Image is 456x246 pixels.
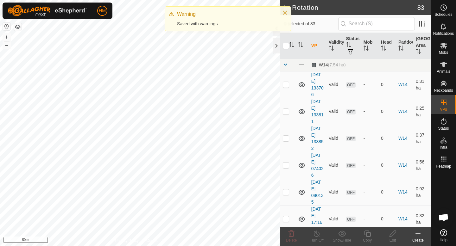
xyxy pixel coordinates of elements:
a: W14 [398,82,408,87]
a: W14 [398,136,408,141]
td: 0.92 ha [413,179,431,206]
a: Privacy Policy [115,238,139,243]
td: 0 [378,206,396,232]
button: Map Layers [14,23,22,31]
div: Open chat [434,208,453,227]
button: + [3,33,10,41]
td: 0.32 ha [413,206,431,232]
div: Create [405,237,431,243]
td: 0 [378,125,396,152]
a: W14 [398,216,408,221]
th: VP [309,33,326,59]
span: Delete [286,238,297,243]
td: Valid [326,152,344,179]
a: W14 [398,163,408,168]
span: Schedules [434,13,452,16]
a: [DATE] 080135 [311,180,324,205]
span: OFF [346,190,356,195]
a: [DATE] 133706 [311,72,324,97]
a: Help [431,227,456,244]
th: Head [378,33,396,59]
span: Neckbands [434,89,453,92]
div: - [364,162,376,169]
div: Turn Off [304,237,329,243]
span: OFF [346,163,356,168]
span: Heatmap [436,164,451,168]
div: Saved with warnings [177,21,276,27]
th: Mob [361,33,378,59]
a: [DATE] 17:16:48 [311,206,324,231]
th: Status [344,33,361,59]
td: Valid [326,206,344,232]
span: OFF [346,109,356,114]
a: W14 [398,109,408,114]
span: Help [440,238,447,242]
td: 0 [378,71,396,98]
td: 0.37 ha [413,125,431,152]
div: Show/Hide [329,237,355,243]
td: Valid [326,98,344,125]
a: [DATE] 074026 [311,153,324,178]
td: 0.31 ha [413,71,431,98]
span: 83 [417,3,424,12]
span: Notifications [433,32,454,35]
a: Contact Us [146,238,165,243]
p-sorticon: Activate to sort [416,50,421,55]
th: [GEOGRAPHIC_DATA] Area [413,33,431,59]
button: Reset Map [3,23,10,30]
a: [DATE] 133852 [311,126,324,151]
span: (7.54 ha) [328,62,346,67]
span: Infra [440,145,447,149]
p-sorticon: Activate to sort [381,46,386,52]
td: 0.25 ha [413,98,431,125]
p-sorticon: Activate to sort [289,43,294,48]
td: Valid [326,71,344,98]
td: 0.56 ha [413,152,431,179]
a: [DATE] 133811 [311,99,324,124]
span: OFF [346,136,356,141]
td: Valid [326,125,344,152]
p-sorticon: Activate to sort [329,46,334,52]
div: - [364,135,376,142]
span: Status [438,126,449,130]
span: OFF [346,217,356,222]
div: - [364,108,376,115]
div: - [364,216,376,222]
span: 0 selected of 83 [284,21,338,27]
div: Copy [355,237,380,243]
img: Gallagher Logo [8,5,87,16]
td: Valid [326,179,344,206]
th: Paddock [396,33,413,59]
div: - [364,81,376,88]
td: 0 [378,98,396,125]
span: HM [99,8,106,14]
h2: In Rotation [284,4,417,11]
span: VPs [440,108,447,111]
div: Edit [380,237,405,243]
td: 0 [378,152,396,179]
p-sorticon: Activate to sort [364,46,369,52]
a: W14 [398,189,408,194]
button: – [3,41,10,49]
span: Mobs [439,51,448,54]
p-sorticon: Activate to sort [298,43,303,48]
p-sorticon: Activate to sort [346,43,351,48]
div: W14 [311,62,346,68]
th: Validity [326,33,344,59]
button: Close [281,8,289,17]
td: 0 [378,179,396,206]
span: Animals [437,70,450,73]
div: Warning [177,10,276,18]
input: Search (S) [338,17,415,30]
span: OFF [346,82,356,88]
div: - [364,189,376,195]
p-sorticon: Activate to sort [398,46,403,52]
